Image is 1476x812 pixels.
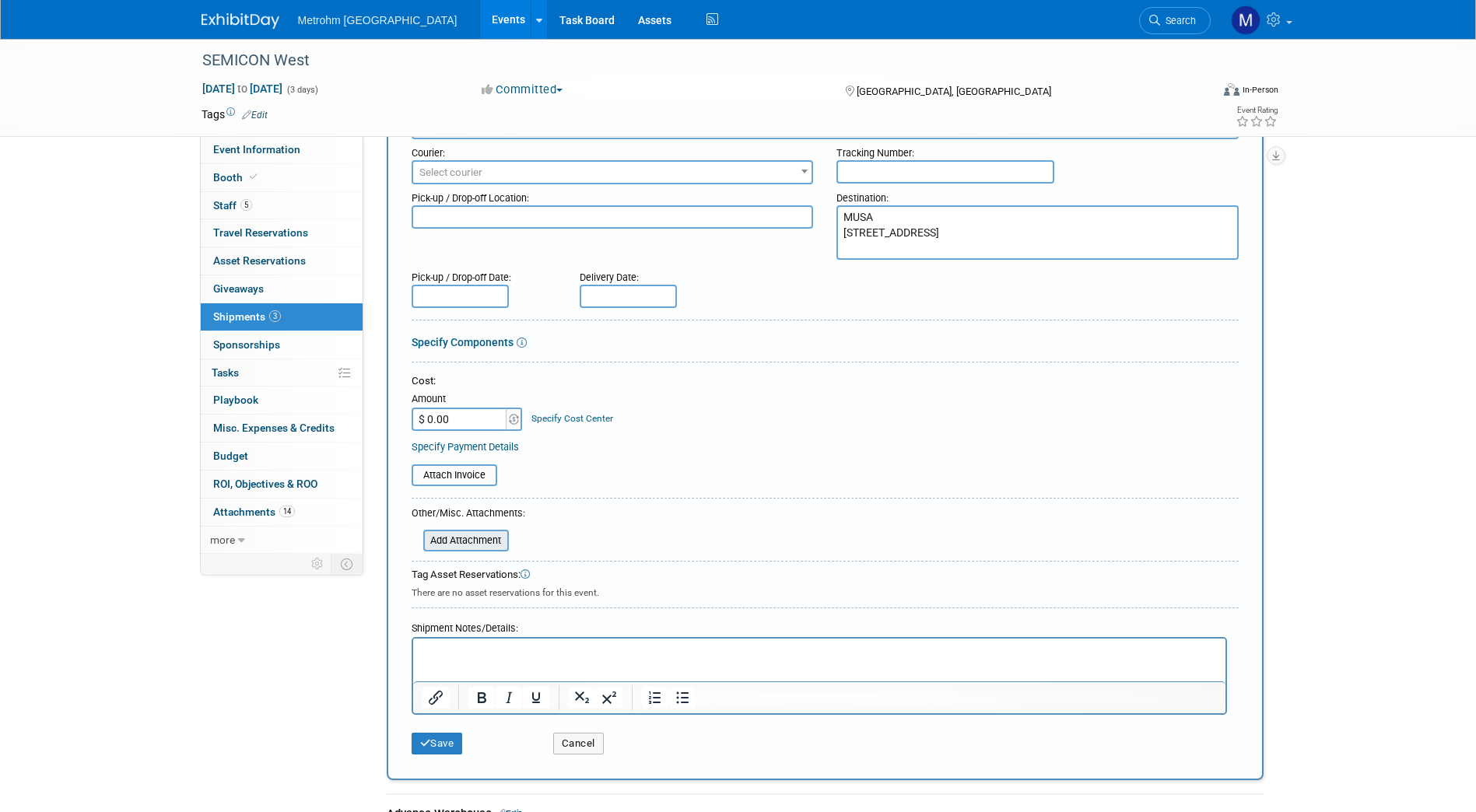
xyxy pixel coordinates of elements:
a: Giveaways [201,275,363,303]
div: Tag Asset Reservations: [412,568,1239,583]
div: Event Rating [1236,107,1278,114]
div: Delivery Date: [580,264,769,285]
button: Bold [468,687,495,709]
a: Booth [201,164,363,191]
a: Specify Cost Center [531,413,613,424]
a: Travel Reservations [201,219,363,247]
a: Search [1139,7,1211,34]
div: Cost: [412,374,1239,389]
span: Event Information [213,143,300,156]
div: Shipment Notes/Details: [412,614,1227,637]
span: (3 days) [286,85,318,95]
button: Cancel [553,733,604,754]
a: ROI, Objectives & ROO [201,471,363,498]
button: Underline [523,687,549,709]
span: Tasks [212,366,239,379]
span: Travel Reservations [213,226,308,239]
a: Specify Payment Details [412,441,519,453]
div: There are no asset reservations for this event. [412,583,1239,600]
button: Subscript [569,687,595,709]
a: Shipments3 [201,303,363,331]
span: ROI, Objectives & ROO [213,478,317,490]
a: Staff5 [201,192,363,219]
span: 5 [240,199,252,211]
span: Metrohm [GEOGRAPHIC_DATA] [298,14,458,26]
span: to [235,82,250,95]
span: Misc. Expenses & Credits [213,422,335,434]
a: Specify Components [412,336,514,348]
div: Event Format [1119,81,1279,104]
iframe: Rich Text Area [413,639,1225,681]
a: Sponsorships [201,331,363,359]
span: Sponsorships [213,338,280,351]
span: 14 [279,506,295,517]
button: Insert/edit link [422,687,449,709]
span: Asset Reservations [213,254,306,267]
div: Amount [412,392,524,408]
div: Other/Misc. Attachments: [412,506,525,524]
a: Budget [201,443,363,470]
a: Playbook [201,387,363,414]
span: 3 [269,310,281,322]
button: Bullet list [669,687,696,709]
a: Event Information [201,136,363,163]
td: Toggle Event Tabs [331,554,363,574]
span: Booth [213,171,261,184]
span: Playbook [213,394,258,406]
a: Tasks [201,359,363,387]
a: Edit [242,110,268,121]
div: Tracking Number: [836,139,1239,160]
button: Italic [496,687,522,709]
span: Staff [213,199,252,212]
img: ExhibitDay [202,13,279,29]
div: Pick-up / Drop-off Date: [412,264,556,285]
div: In-Person [1242,84,1278,96]
span: Giveaways [213,282,264,295]
div: Pick-up / Drop-off Location: [412,184,814,205]
span: [GEOGRAPHIC_DATA], [GEOGRAPHIC_DATA] [857,86,1051,97]
button: Save [412,733,463,754]
span: more [210,534,235,546]
div: Courier: [412,139,814,160]
span: Search [1160,15,1196,26]
img: Format-Inperson.png [1224,83,1239,96]
a: more [201,527,363,554]
span: Shipments [213,310,281,323]
button: Committed [476,82,569,98]
i: Booth reservation complete [250,173,258,181]
img: Michelle Simoes [1231,5,1260,35]
div: Destination: [836,184,1239,205]
td: Personalize Event Tab Strip [304,554,331,574]
a: Misc. Expenses & Credits [201,415,363,442]
div: SEMICON West [197,47,1187,75]
span: Select courier [419,166,482,178]
button: Numbered list [642,687,668,709]
button: Superscript [596,687,622,709]
a: Attachments14 [201,499,363,526]
td: Tags [202,107,268,122]
span: [DATE] [DATE] [202,82,283,96]
span: Budget [213,450,248,462]
a: Asset Reservations [201,247,363,275]
span: Attachments [213,506,295,518]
